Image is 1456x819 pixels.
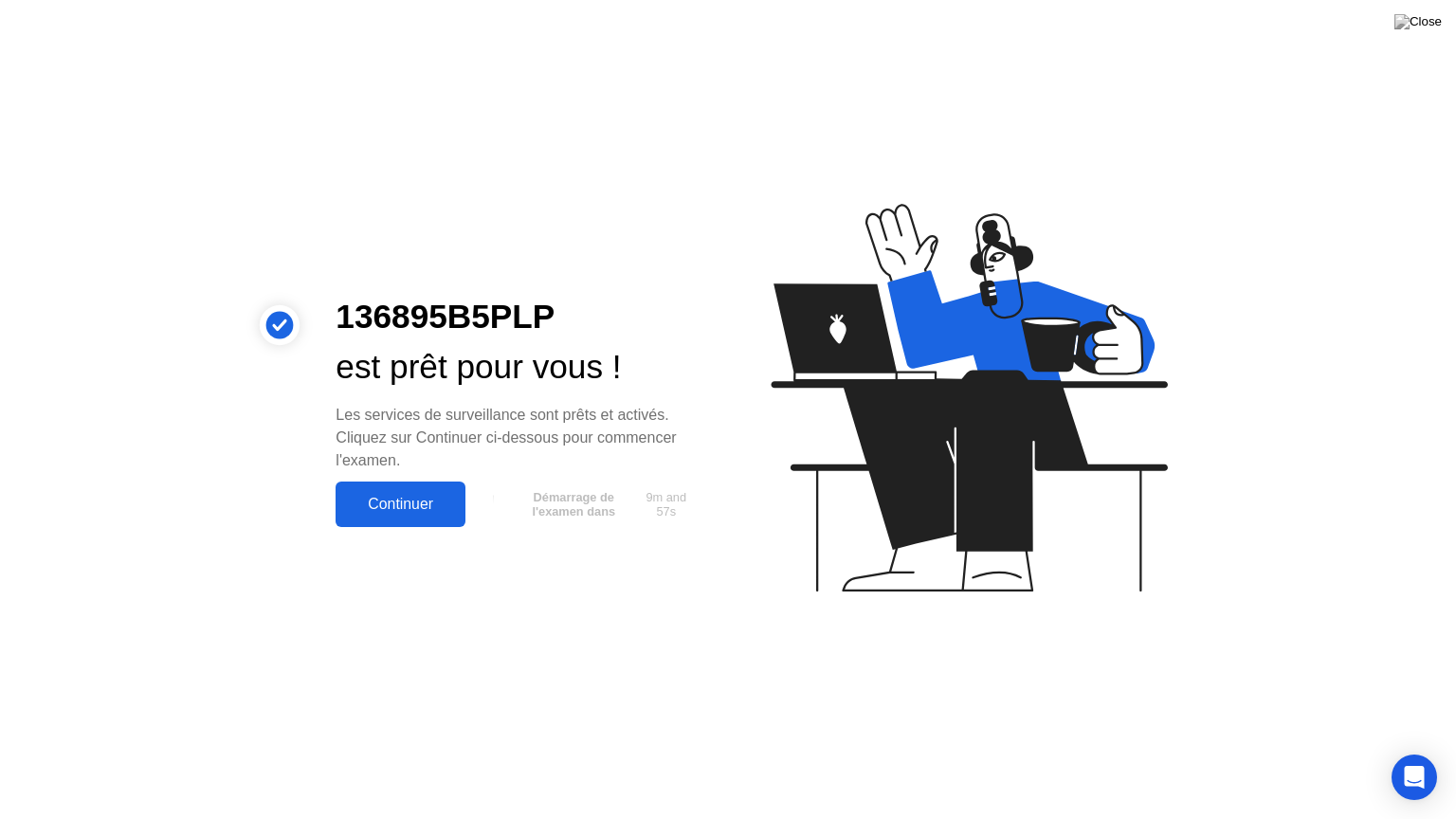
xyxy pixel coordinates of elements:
img: Close [1394,14,1442,29]
span: 9m and 57s [642,490,691,519]
div: est prêt pour vous ! [336,342,698,392]
button: Démarrage de l'examen dans9m and 57s [475,486,698,522]
div: Continuer [341,496,460,513]
div: Les services de surveillance sont prêts et activés. Cliquez sur Continuer ci-dessous pour commenc... [336,404,698,472]
div: 136895B5PLP [336,292,698,342]
button: Continuer [336,482,465,527]
div: Open Intercom Messenger [1392,755,1437,800]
